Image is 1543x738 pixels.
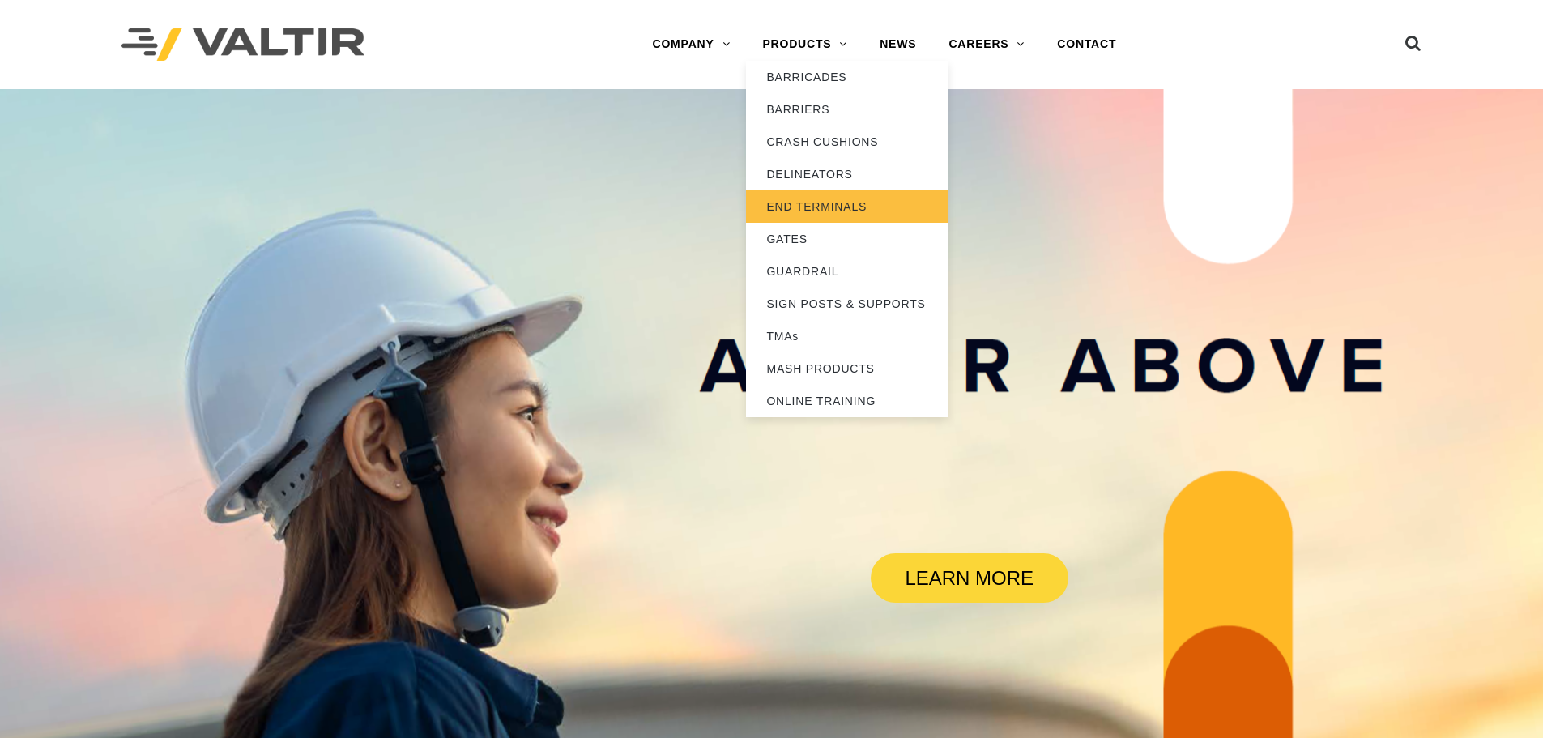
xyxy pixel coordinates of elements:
a: CONTACT [1041,28,1132,61]
a: CAREERS [932,28,1041,61]
a: NEWS [863,28,932,61]
a: PRODUCTS [746,28,863,61]
a: SIGN POSTS & SUPPORTS [746,288,948,320]
a: TMAs [746,320,948,352]
a: DELINEATORS [746,158,948,190]
a: COMPANY [636,28,746,61]
a: BARRIERS [746,93,948,126]
a: GATES [746,223,948,255]
a: MASH PRODUCTS [746,352,948,385]
a: END TERMINALS [746,190,948,223]
a: CRASH CUSHIONS [746,126,948,158]
a: BARRICADES [746,61,948,93]
a: GUARDRAIL [746,255,948,288]
a: ONLINE TRAINING [746,385,948,417]
img: Valtir [121,28,364,62]
a: LEARN MORE [871,553,1068,603]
